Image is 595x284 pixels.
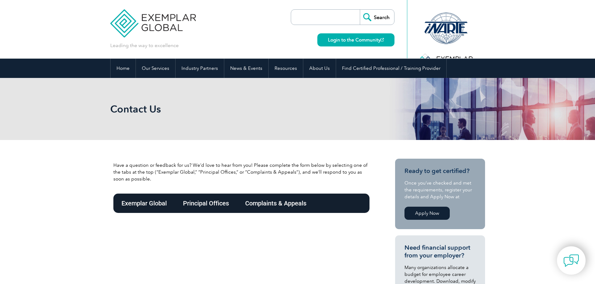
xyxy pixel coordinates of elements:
div: Principal Offices [175,194,237,213]
a: Industry Partners [176,59,224,78]
a: About Us [303,59,336,78]
p: Have a question or feedback for us? We’d love to hear from you! Please complete the form below by... [113,162,369,182]
div: Exemplar Global [113,194,175,213]
a: Apply Now [404,207,450,220]
a: Resources [269,59,303,78]
img: open_square.png [380,38,384,41]
h3: Need financial support from your employer? [404,244,476,259]
a: Home [111,59,136,78]
h1: Contact Us [110,103,350,115]
p: Once you’ve checked and met the requirements, register your details and Apply Now at [404,180,476,200]
a: News & Events [224,59,268,78]
div: Complaints & Appeals [237,194,315,213]
a: Login to the Community [317,33,394,46]
h3: Ready to get certified? [404,167,476,175]
img: contact-chat.png [563,253,579,268]
a: Our Services [136,59,175,78]
input: Search [360,10,394,25]
p: Leading the way to excellence [110,42,179,49]
a: Find Certified Professional / Training Provider [336,59,446,78]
